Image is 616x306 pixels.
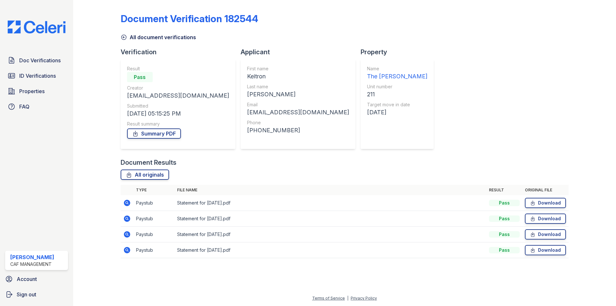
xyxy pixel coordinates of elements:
div: Pass [489,231,520,238]
div: Result summary [127,121,229,127]
td: Statement for [DATE].pdf [175,227,486,242]
div: Submitted [127,103,229,109]
span: Account [17,275,37,283]
div: Unit number [367,83,427,90]
td: Paystub [133,242,175,258]
a: Account [3,273,71,285]
div: Creator [127,85,229,91]
span: FAQ [19,103,30,110]
div: Keitron [247,72,349,81]
div: [EMAIL_ADDRESS][DOMAIN_NAME] [247,108,349,117]
th: File name [175,185,486,195]
div: 211 [367,90,427,99]
a: Sign out [3,288,71,301]
div: Verification [121,48,241,57]
div: Pass [127,72,153,82]
div: [PHONE_NUMBER] [247,126,349,135]
th: Original file [522,185,569,195]
div: Phone [247,119,349,126]
div: Email [247,101,349,108]
div: Target move in date [367,101,427,108]
div: Property [361,48,439,57]
th: Result [486,185,522,195]
a: Terms of Service [312,296,345,301]
div: Pass [489,247,520,253]
div: Pass [489,215,520,222]
div: Name [367,66,427,72]
td: Statement for [DATE].pdf [175,211,486,227]
a: Download [525,214,566,224]
span: ID Verifications [19,72,56,80]
div: [PERSON_NAME] [247,90,349,99]
div: [DATE] 05:15:25 PM [127,109,229,118]
td: Paystub [133,211,175,227]
div: Last name [247,83,349,90]
a: Download [525,229,566,240]
a: Privacy Policy [351,296,377,301]
a: ID Verifications [5,69,68,82]
img: CE_Logo_Blue-a8612792a0a2168367f1c8372b55b34899dd931a85d93a1a3d3e32e68fde9ad4.png [3,21,71,33]
td: Statement for [DATE].pdf [175,195,486,211]
a: FAQ [5,100,68,113]
td: Statement for [DATE].pdf [175,242,486,258]
div: The [PERSON_NAME] [367,72,427,81]
div: [DATE] [367,108,427,117]
a: Download [525,198,566,208]
div: Pass [489,200,520,206]
div: Document Results [121,158,176,167]
span: Doc Verifications [19,57,61,64]
td: Paystub [133,227,175,242]
a: Doc Verifications [5,54,68,67]
td: Paystub [133,195,175,211]
a: Summary PDF [127,128,181,139]
div: [EMAIL_ADDRESS][DOMAIN_NAME] [127,91,229,100]
div: [PERSON_NAME] [10,253,54,261]
div: CAF Management [10,261,54,267]
div: Document Verification 182544 [121,13,258,24]
a: All document verifications [121,33,196,41]
a: All originals [121,170,169,180]
a: Properties [5,85,68,98]
th: Type [133,185,175,195]
div: Applicant [241,48,361,57]
div: First name [247,66,349,72]
a: Name The [PERSON_NAME] [367,66,427,81]
a: Download [525,245,566,255]
span: Properties [19,87,45,95]
span: Sign out [17,291,36,298]
div: | [347,296,348,301]
div: Result [127,66,229,72]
